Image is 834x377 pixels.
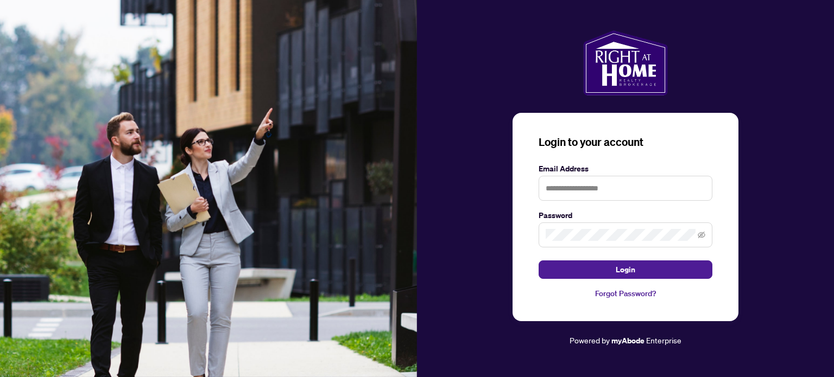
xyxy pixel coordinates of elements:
span: Login [616,261,635,278]
h3: Login to your account [539,135,712,150]
span: Enterprise [646,335,681,345]
img: ma-logo [583,30,667,95]
span: eye-invisible [698,231,705,239]
button: Login [539,260,712,279]
a: myAbode [611,335,645,347]
label: Password [539,209,712,221]
label: Email Address [539,163,712,175]
span: Powered by [570,335,610,345]
a: Forgot Password? [539,287,712,299]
